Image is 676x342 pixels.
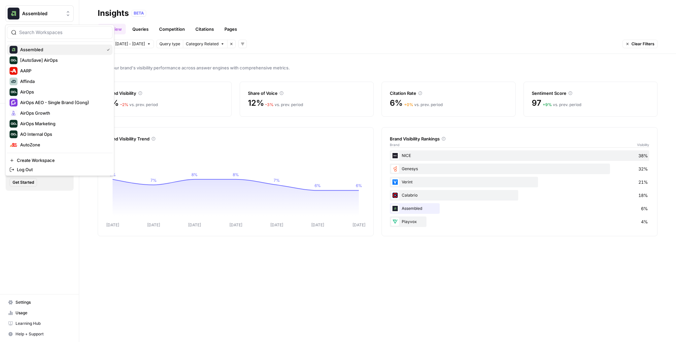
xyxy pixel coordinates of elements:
div: Brand Visibility Trend [106,135,365,142]
a: Competition [155,24,189,34]
tspan: [DATE] [147,222,160,227]
tspan: [DATE] [106,222,119,227]
tspan: [DATE] [229,222,242,227]
img: AARP Logo [10,67,17,75]
img: 3ekd9ephw908dii6kmew3xenqtpf [391,165,399,173]
span: AutoZone [20,141,107,148]
a: Pages [220,24,241,34]
div: vs. prev. period [265,102,303,108]
img: AirOps Marketing Logo [10,120,17,128]
span: – 2 % [120,102,128,107]
div: Calabrio [390,190,649,201]
span: Help + Support [16,331,71,337]
span: AirOps [20,89,107,95]
tspan: 7% [151,178,157,183]
tspan: 8% [233,172,239,177]
tspan: [DATE] [353,222,365,227]
span: 97 [532,98,541,108]
a: Settings [5,297,74,308]
div: Brand Visibility [106,90,223,96]
img: AirOps Logo [10,88,17,96]
div: Playvox [390,216,649,227]
div: vs. prev. period [543,102,581,108]
div: Sentiment Score [532,90,649,96]
div: vs. prev. period [120,102,158,108]
button: Help + Support [5,329,74,339]
button: Category Related [183,40,227,48]
span: Assembled [22,10,62,17]
img: AirOps AEO - Single Brand (Gong) Logo [10,98,17,106]
img: d45dujclg3pblne9yphz0y830h3k [391,178,399,186]
div: Citation Rate [390,90,507,96]
div: Brand Visibility Rankings [390,135,649,142]
span: [AutoSave] AirOps [20,57,107,63]
span: AirOps Growth [20,110,107,116]
span: Get Started [13,179,34,185]
span: Learning Hub [16,321,71,326]
span: Brand [390,142,399,147]
div: BETA [131,10,146,17]
input: Search Workspaces [19,29,108,36]
span: 38% [638,152,648,159]
button: Clear Filters [623,40,658,48]
span: Log Out [17,166,107,173]
button: Get Started [10,178,37,187]
span: Query type [159,41,180,47]
span: 12% [248,98,264,108]
span: Affinda [20,78,107,85]
span: AARP [20,67,107,74]
span: 6% [641,205,648,212]
img: xttym547u4jyqojkzzbxmhn3wkrc [391,191,399,199]
a: Log Out [7,165,113,174]
img: Assembled Logo [8,8,19,19]
span: 6% [390,98,403,108]
span: [DATE] - [DATE] [115,41,145,47]
tspan: 6% [315,183,321,188]
span: + 9 % [543,102,552,107]
a: Citations [191,24,218,34]
tspan: [DATE] [270,222,283,227]
tspan: [DATE] [311,222,324,227]
div: Genesys [390,164,649,174]
div: Verint [390,177,649,187]
span: Clear Filters [631,41,655,47]
a: Create Workspace [7,156,113,165]
span: 21% [638,179,648,185]
a: Learning Hub [5,318,74,329]
tspan: 6% [356,183,362,188]
span: Assembled [20,46,101,53]
img: AO Internal Ops Logo [10,130,17,138]
div: Insights [98,8,129,19]
div: vs. prev. period [404,102,443,108]
div: Assembled [390,203,649,214]
span: Category Related [186,41,219,47]
div: Workspace: Assembled [5,24,114,176]
img: 139x3pb6f0q7du1ala497x63af9l [391,218,399,226]
span: AirOps Marketing [20,120,107,127]
img: AirOps Growth Logo [10,109,17,117]
a: Queries [128,24,152,34]
a: Usage [5,308,74,318]
span: AO Internal Ops [20,131,107,137]
span: Track your brand's visibility performance across answer engines with comprehensive metrics. [98,64,658,71]
span: Usage [16,310,71,316]
img: q1kx13elw6is4y38w2mn86bckxv4 [391,152,399,160]
tspan: 7% [274,178,280,183]
img: vv986b0nc2g8agt5osxlk0akxi7z [391,205,399,212]
span: Create Workspace [17,157,107,164]
span: + 0 % [404,102,413,107]
tspan: [DATE] [188,222,201,227]
img: [AutoSave] AirOps Logo [10,56,17,64]
button: [DATE] - [DATE] [112,40,154,48]
tspan: 8% [191,172,198,177]
div: NICE [390,150,649,161]
span: 4% [641,218,648,225]
button: Workspace: Assembled [5,5,74,22]
span: 18% [638,192,648,199]
a: Overview [98,24,126,34]
span: – 3 % [265,102,274,107]
img: AutoZone Logo [10,141,17,149]
span: Visibility [637,142,649,147]
span: AirOps AEO - Single Brand (Gong) [20,99,107,106]
img: Affinda Logo [10,77,17,85]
